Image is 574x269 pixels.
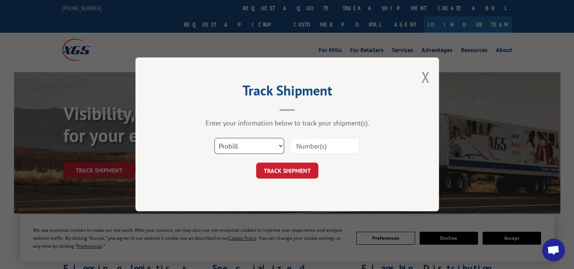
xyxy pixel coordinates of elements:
[542,239,565,261] a: Open chat
[290,138,360,154] input: Number(s)
[421,67,429,87] button: Close modal
[173,119,401,128] div: Enter your information below to track your shipment(s).
[256,163,318,179] button: TRACK SHIPMENT
[173,85,401,100] h2: Track Shipment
